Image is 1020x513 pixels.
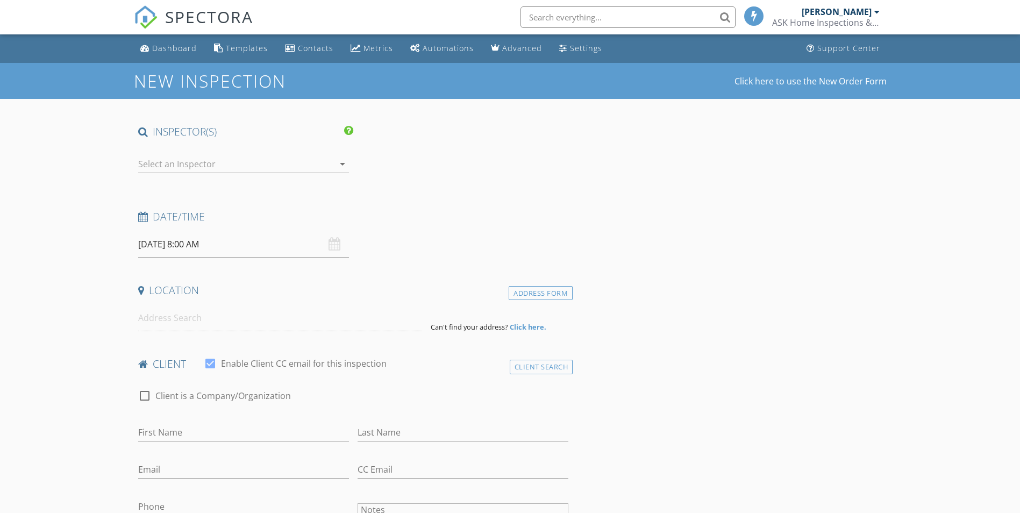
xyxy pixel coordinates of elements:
[336,158,349,170] i: arrow_drop_down
[520,6,736,28] input: Search everything...
[281,39,338,59] a: Contacts
[134,72,372,90] h1: New Inspection
[510,360,573,374] div: Client Search
[509,286,573,301] div: Address Form
[406,39,478,59] a: Automations (Basic)
[298,43,333,53] div: Contacts
[138,305,422,331] input: Address Search
[346,39,397,59] a: Metrics
[138,125,353,139] h4: INSPECTOR(S)
[226,43,268,53] div: Templates
[165,5,253,28] span: SPECTORA
[510,322,546,332] strong: Click here.
[772,17,880,28] div: ASK Home Inspections & Service
[363,43,393,53] div: Metrics
[802,6,872,17] div: [PERSON_NAME]
[138,283,569,297] h4: Location
[210,39,272,59] a: Templates
[431,322,508,332] span: Can't find your address?
[570,43,602,53] div: Settings
[802,39,885,59] a: Support Center
[555,39,607,59] a: Settings
[817,43,880,53] div: Support Center
[734,77,887,85] a: Click here to use the New Order Form
[221,358,387,369] label: Enable Client CC email for this inspection
[423,43,474,53] div: Automations
[138,357,569,371] h4: client
[138,231,349,258] input: Select date
[134,15,253,37] a: SPECTORA
[136,39,201,59] a: Dashboard
[155,390,291,401] label: Client is a Company/Organization
[138,210,569,224] h4: Date/Time
[502,43,542,53] div: Advanced
[152,43,197,53] div: Dashboard
[134,5,158,29] img: The Best Home Inspection Software - Spectora
[487,39,546,59] a: Advanced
